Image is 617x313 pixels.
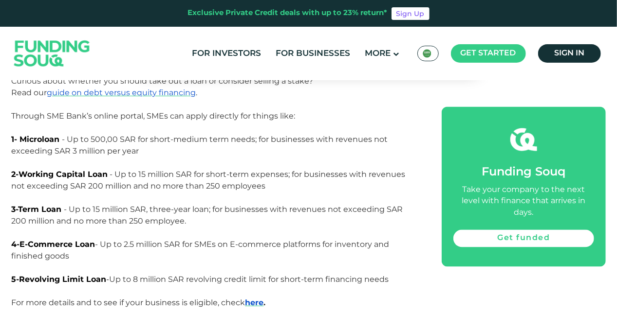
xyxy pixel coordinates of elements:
a: Sign in [538,44,601,63]
span: More [365,50,391,58]
div: Exclusive Private Credit deals with up to 23% return* [188,8,388,19]
strong: Revolving Limit Loan [19,275,107,284]
img: fsicon [510,126,537,153]
span: - Up to 15 million SAR, three-year loan; for businesses with revenues not exceeding SAR 200 milli... [12,205,403,226]
span: . [264,298,266,307]
span: . [196,88,198,97]
span: 3-Term Loan [12,205,62,214]
span: - [19,275,110,284]
span: - Up to 2.5 million SAR for SMEs on E-commerce platforms for inventory and finished goods [12,240,390,261]
div: Take your company to the next level with finance that arrives in days. [453,184,594,219]
img: Logo [4,29,100,78]
span: 2- [12,170,19,179]
strong: E-Commerce Loan [20,240,95,249]
span: - Up to 15 million SAR for short-term expenses; for businesses with revenues not exceeding SAR 20... [12,170,406,191]
strong: Working Capital Loan [19,170,108,179]
span: Get started [461,50,516,57]
span: - Up to 500,00 SAR for short-medium term needs; for businesses with revenues not exceeding SAR 3 ... [12,135,390,156]
a: For Investors [190,46,264,62]
span: 1- Microloan [12,135,60,144]
a: guide on debt versus equity financing [47,88,196,97]
span: 5- [12,275,19,284]
a: For Businesses [274,46,353,62]
span: Through SME Bank’s online portal, SMEs can apply directly for things like: [12,111,296,121]
span: For more details and to see if your business is eligible, check [12,298,245,307]
span: Sign in [554,50,584,57]
a: here [245,298,264,307]
a: Get funded [453,230,594,247]
img: SA Flag [423,49,431,58]
a: Sign Up [392,7,430,20]
span: Funding Souq [482,167,565,178]
span: Up to 8 million SAR revolving credit limit for short-term financing needs [19,275,389,284]
span: 4- [12,240,20,249]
